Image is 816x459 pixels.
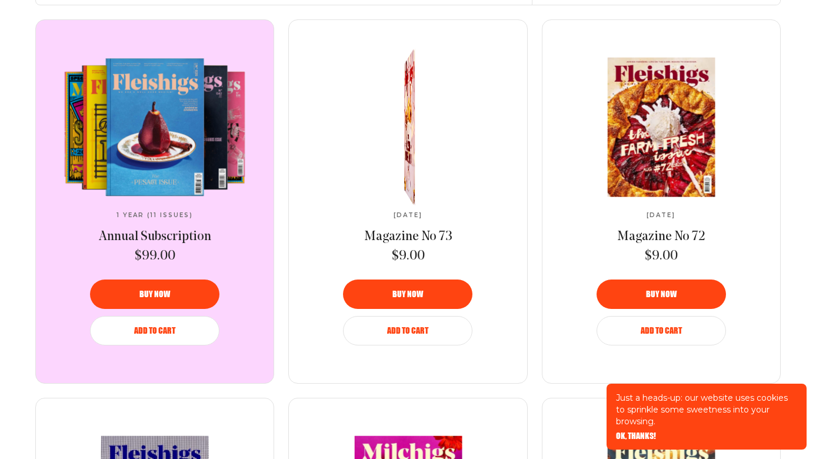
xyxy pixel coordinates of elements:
a: Magazine No 72Magazine No 72 [563,58,760,197]
img: Magazine No 72 [562,57,760,197]
span: Magazine No 73 [364,230,452,244]
span: [DATE] [394,212,422,219]
span: Buy now [139,290,170,298]
span: Annual Subscription [99,230,211,244]
button: Add to Cart [343,316,472,345]
span: Buy now [392,290,423,298]
span: Add to Cart [134,327,175,335]
span: Magazine No 72 [617,230,705,244]
a: Annual SubscriptionAnnual Subscription [56,58,253,197]
span: Buy now [646,290,677,298]
span: $99.00 [135,248,175,265]
p: Just a heads-up: our website uses cookies to sprinkle some sweetness into your browsing. [616,392,797,427]
span: Add to Cart [387,327,428,335]
button: Buy now [343,280,472,309]
button: Add to Cart [597,316,726,345]
span: $9.00 [392,248,425,265]
img: Annual Subscription [56,58,253,197]
button: OK, THANKS! [616,432,656,440]
a: Magazine No 73Magazine No 73 [310,58,507,197]
img: Magazine No 73 [402,39,421,215]
button: Buy now [90,280,219,309]
button: Add to Cart [90,316,219,345]
button: Buy now [597,280,726,309]
span: 1 Year (11 Issues) [116,212,193,219]
img: Magazine No 73 [401,39,419,215]
a: Magazine No 72 [617,228,705,246]
span: $9.00 [645,248,678,265]
a: Magazine No 73 [364,228,452,246]
span: Add to Cart [641,327,682,335]
a: Annual Subscription [99,228,211,246]
span: [DATE] [647,212,675,219]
